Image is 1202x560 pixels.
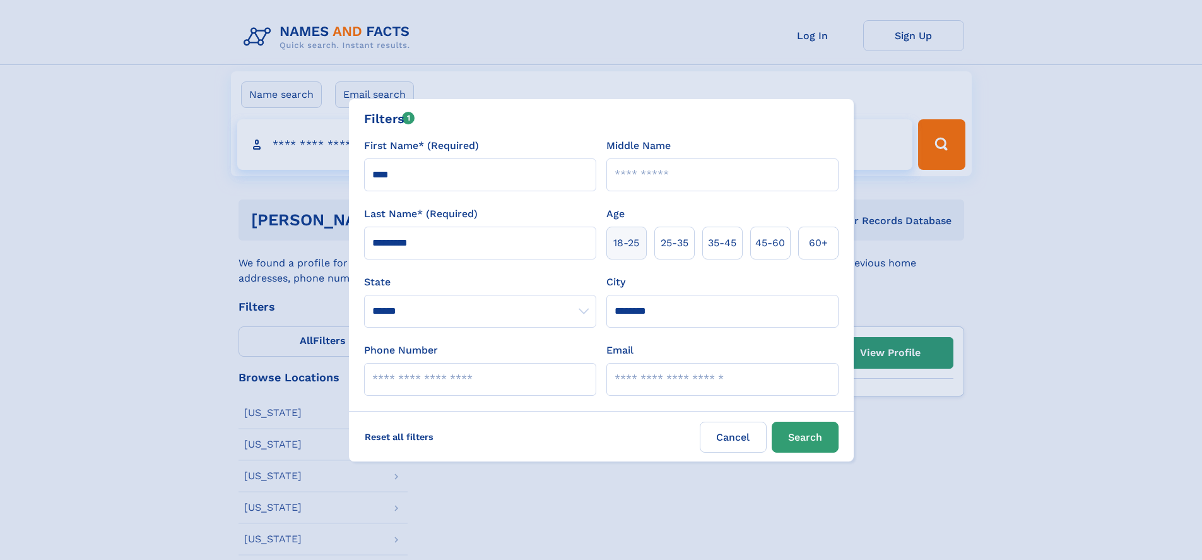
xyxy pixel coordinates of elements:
[356,422,442,452] label: Reset all filters
[606,343,633,358] label: Email
[364,343,438,358] label: Phone Number
[661,235,688,251] span: 25‑35
[708,235,736,251] span: 35‑45
[700,422,767,453] label: Cancel
[606,138,671,153] label: Middle Name
[809,235,828,251] span: 60+
[606,206,625,222] label: Age
[606,275,625,290] label: City
[364,275,596,290] label: State
[613,235,639,251] span: 18‑25
[364,109,415,128] div: Filters
[364,138,479,153] label: First Name* (Required)
[755,235,785,251] span: 45‑60
[364,206,478,222] label: Last Name* (Required)
[772,422,839,453] button: Search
